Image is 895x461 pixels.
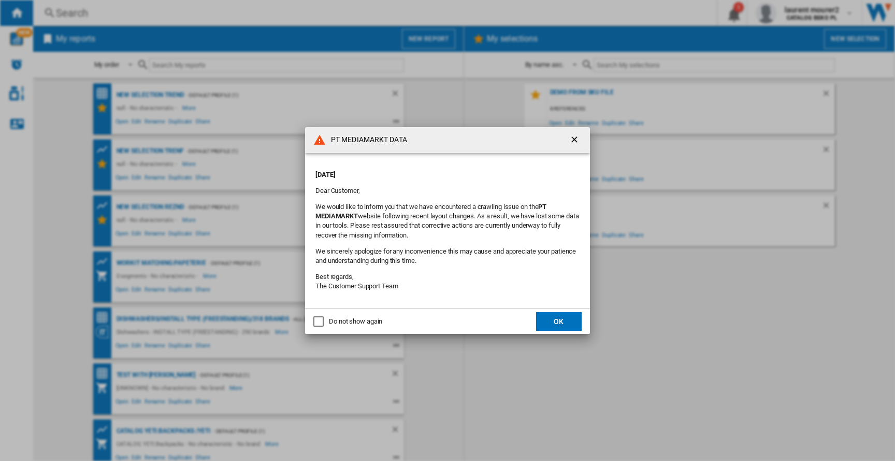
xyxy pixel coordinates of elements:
md-checkbox: Do not show again [313,317,382,327]
p: We sincerely apologize for any inconvenience this may cause and appreciate your patience and unde... [315,247,580,266]
div: Do not show again [329,317,382,326]
p: Best regards, The Customer Support Team [315,272,580,291]
p: We would like to inform you that we have encountered a crawling issue on the website following re... [315,202,580,240]
button: OK [536,312,582,331]
p: Dear Customer, [315,186,580,195]
ng-md-icon: getI18NText('BUTTONS.CLOSE_DIALOG') [569,134,582,147]
h4: PT MEDIAMARKT DATA [326,135,407,145]
button: getI18NText('BUTTONS.CLOSE_DIALOG') [565,130,586,150]
strong: [DATE] [315,171,335,178]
